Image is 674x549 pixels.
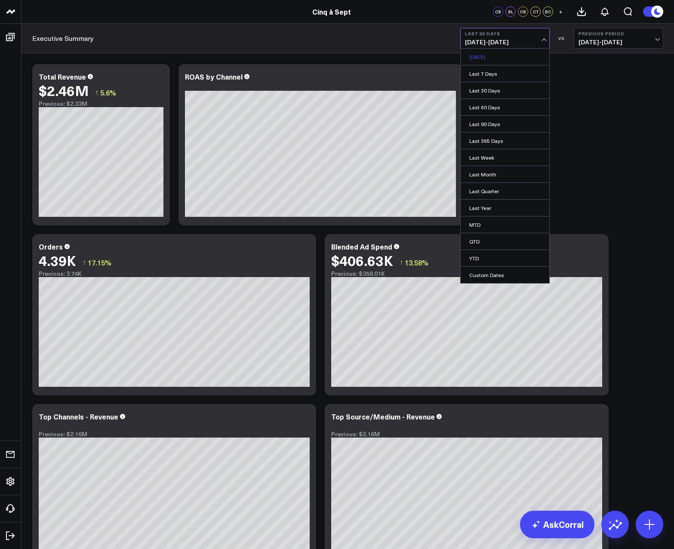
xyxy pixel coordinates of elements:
a: Last 30 Days [461,82,549,99]
div: Orders [39,242,63,251]
div: Previous: $2.16M [39,431,310,438]
div: Top Source/Medium - Revenue [331,412,435,421]
a: Last 90 Days [461,116,549,132]
a: Cinq à Sept [312,7,351,16]
a: Last 7 Days [461,65,549,82]
div: VS [554,36,569,41]
div: Previous: $2.16M [331,431,602,438]
a: Last 60 Days [461,99,549,115]
div: CS [518,6,528,17]
span: [DATE] - [DATE] [579,39,659,46]
div: 4.39K [39,253,76,268]
span: ↑ [400,257,403,268]
a: Last Month [461,166,549,182]
b: Last 30 Days [465,31,545,36]
a: Last Year [461,200,549,216]
div: SL [505,6,516,17]
a: Last 365 Days [461,133,549,149]
button: + [555,6,566,17]
a: QTD [461,233,549,250]
div: CS [493,6,503,17]
a: [DATE] [461,49,549,65]
div: Blended Ad Spend [331,242,392,251]
a: YTD [461,250,549,266]
span: + [559,9,563,15]
div: Previous: $2.33M [39,100,163,107]
a: Last Quarter [461,183,549,199]
span: 13.58% [405,258,428,267]
div: Top Channels - Revenue [39,412,118,421]
div: BC [543,6,553,17]
a: MTD [461,216,549,233]
div: $406.63K [331,253,393,268]
div: Previous: 3.74K [39,270,310,277]
span: ↑ [95,87,98,98]
a: AskCorral [520,511,594,538]
b: Previous Period [579,31,659,36]
span: ↑ [83,257,86,268]
div: Previous: $358.01K [331,270,602,277]
a: Custom Dates [461,267,549,283]
a: Last Week [461,149,549,166]
div: Total Revenue [39,72,86,81]
div: CT [530,6,541,17]
button: Previous Period[DATE]-[DATE] [574,28,663,49]
div: ROAS by Channel [185,72,243,81]
span: [DATE] - [DATE] [465,39,545,46]
div: $2.46M [39,83,89,98]
a: Executive Summary [32,34,94,43]
button: Last 30 Days[DATE]-[DATE] [460,28,550,49]
span: 5.6% [100,88,116,97]
span: 17.15% [88,258,111,267]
